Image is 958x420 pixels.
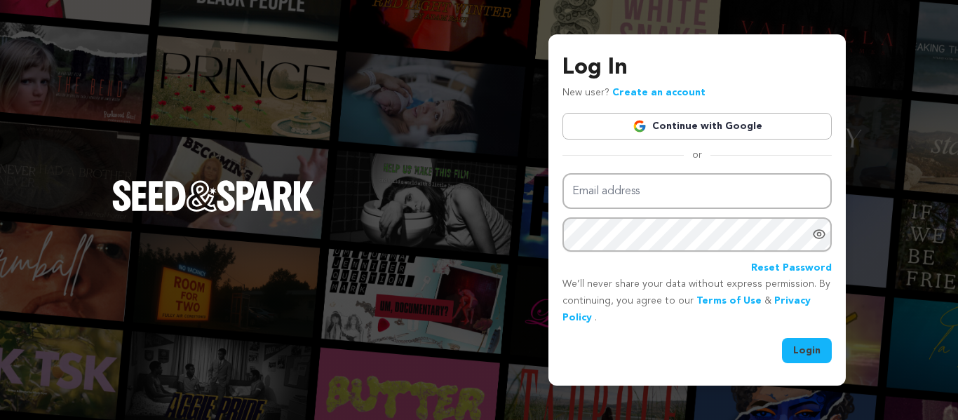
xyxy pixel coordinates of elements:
[562,85,706,102] p: New user?
[112,180,314,239] a: Seed&Spark Homepage
[633,119,647,133] img: Google logo
[562,51,832,85] h3: Log In
[684,148,710,162] span: or
[562,276,832,326] p: We’ll never share your data without express permission. By continuing, you agree to our & .
[812,227,826,241] a: Show password as plain text. Warning: this will display your password on the screen.
[612,88,706,97] a: Create an account
[782,338,832,363] button: Login
[562,173,832,209] input: Email address
[562,296,811,323] a: Privacy Policy
[751,260,832,277] a: Reset Password
[112,180,314,211] img: Seed&Spark Logo
[562,113,832,140] a: Continue with Google
[696,296,762,306] a: Terms of Use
